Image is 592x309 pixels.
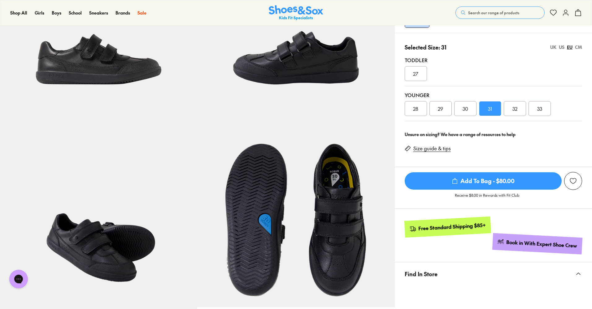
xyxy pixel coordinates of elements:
p: Selected Size: 31 [405,43,446,51]
a: Brands [115,10,130,16]
button: Find In Store [395,262,592,285]
a: Size guide & tips [413,145,451,152]
a: Sale [137,10,146,16]
div: Book in With Expert Shoe Crew [506,239,577,249]
div: Younger [405,91,582,99]
span: 32 [512,105,517,112]
div: UK [550,44,556,50]
span: Search our range of products [468,10,519,15]
iframe: Gorgias live chat messenger [6,268,31,290]
img: 7-522536_1 [197,110,394,307]
div: US [559,44,564,50]
div: Free Standard Shipping $85+ [418,221,486,232]
div: CM [575,44,582,50]
span: 27 [413,70,418,77]
span: 30 [463,105,468,112]
div: Unsure on sizing? We have a range of resources to help [405,131,582,138]
a: Shoes & Sox [269,5,323,20]
a: Book in With Expert Shoe Crew [492,233,582,254]
button: Add to Wishlist [564,172,582,190]
span: 33 [537,105,542,112]
button: Add To Bag - $80.00 [405,172,562,190]
span: Find In Store [405,265,437,283]
div: Toddler [405,56,582,64]
a: Sneakers [89,10,108,16]
img: SNS_Logo_Responsive.svg [269,5,323,20]
button: Search our range of products [455,6,545,19]
a: Shop All [10,10,27,16]
span: 28 [413,105,418,112]
a: School [69,10,82,16]
span: 29 [438,105,443,112]
span: 31 [488,105,492,112]
div: EU [567,44,572,50]
p: Receive $8.00 in Rewards with Fit Club [455,192,519,204]
a: Girls [35,10,44,16]
a: Boys [52,10,61,16]
a: Free Standard Shipping $85+ [404,217,491,238]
